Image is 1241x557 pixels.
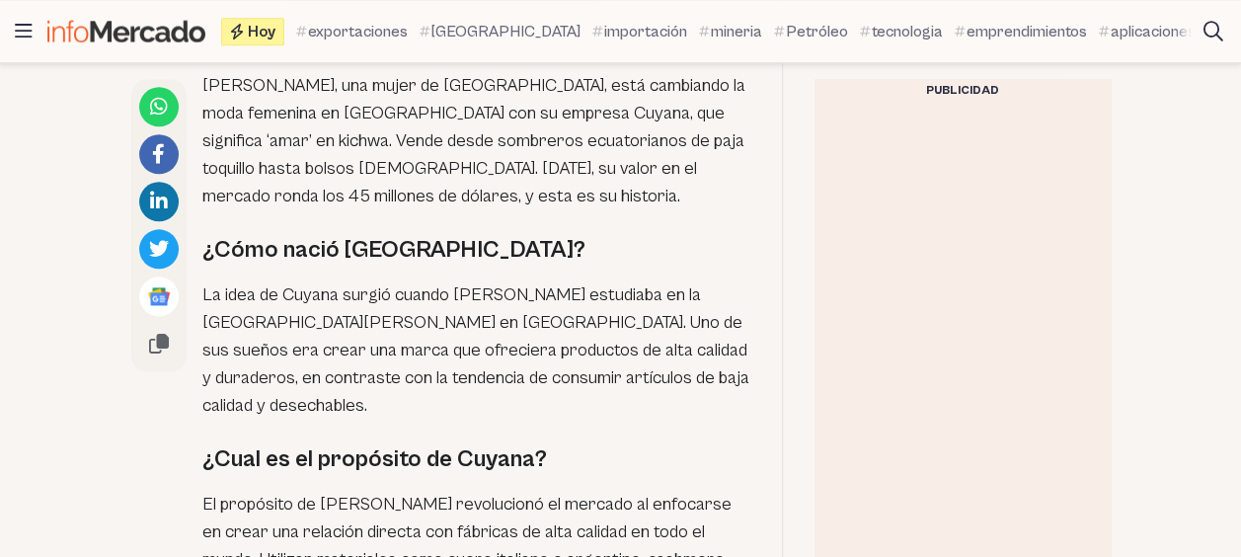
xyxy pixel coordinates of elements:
[872,20,943,43] span: tecnologia
[711,20,762,43] span: mineria
[47,20,205,42] img: Infomercado Ecuador logo
[955,20,1087,43] a: emprendimientos
[786,20,848,43] span: Petróleo
[420,20,581,43] a: [GEOGRAPHIC_DATA]
[774,20,848,43] a: Petróleo
[147,284,171,308] img: Google News logo
[202,443,750,475] h2: ¿Cual es el propósito de Cuyana?
[967,20,1087,43] span: emprendimientos
[1099,20,1196,43] a: aplicaciones
[699,20,762,43] a: mineria
[202,72,750,210] p: [PERSON_NAME], una mujer de [GEOGRAPHIC_DATA], está cambiando la moda femenina en [GEOGRAPHIC_DAT...
[1111,20,1196,43] span: aplicaciones
[308,20,408,43] span: exportaciones
[296,20,408,43] a: exportaciones
[431,20,581,43] span: [GEOGRAPHIC_DATA]
[814,79,1111,103] div: Publicidad
[592,20,687,43] a: importación
[248,24,275,40] span: Hoy
[860,20,943,43] a: tecnologia
[202,234,750,266] h2: ¿Cómo nació [GEOGRAPHIC_DATA]?
[202,281,750,420] p: La idea de Cuyana surgió cuando [PERSON_NAME] estudiaba en la [GEOGRAPHIC_DATA][PERSON_NAME] en [...
[604,20,687,43] span: importación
